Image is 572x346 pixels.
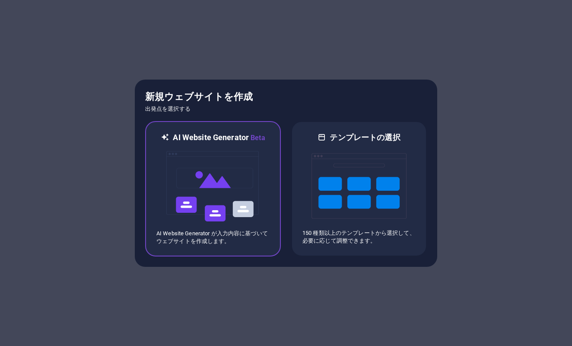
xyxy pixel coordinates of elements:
[291,121,427,256] div: テンプレートの選択150 種類以上のテンプレートから選択して、必要に応じて調整できます。
[173,132,265,143] h6: AI Website Generator
[249,134,265,142] span: Beta
[330,132,400,143] h6: テンプレートの選択
[145,121,281,256] div: AI Website GeneratorBetaaiAI Website Generator が入力内容に基づいてウェブサイトを作成します。
[165,143,261,230] img: ai
[302,229,416,245] p: 150 種類以上のテンプレートから選択して、必要に応じて調整できます。
[156,230,270,245] p: AI Website Generator が入力内容に基づいてウェブサイトを作成します。
[145,104,427,114] h6: 出発点を選択する
[145,90,427,104] h5: 新規ウェブサイトを作成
